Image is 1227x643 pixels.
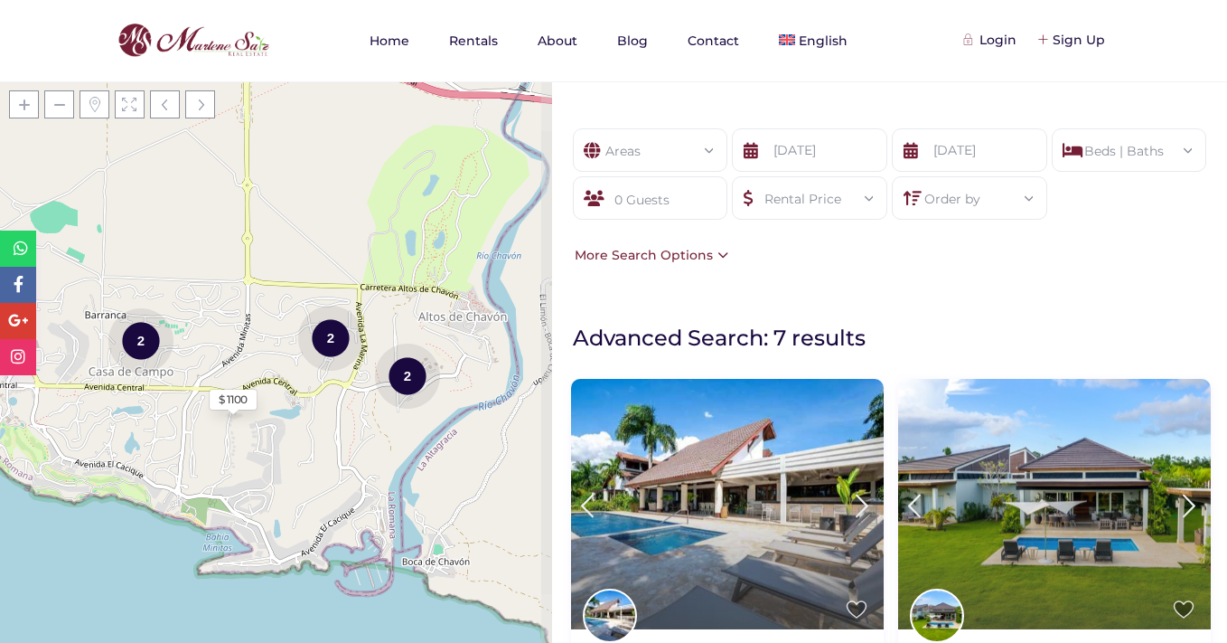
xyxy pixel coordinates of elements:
[898,379,1211,629] img: Luxury Villa Cañas
[375,342,440,410] div: 2
[1039,30,1105,50] div: Sign Up
[799,33,848,49] span: English
[1066,129,1193,161] div: Beds | Baths
[892,128,1047,172] input: Check-Out
[108,307,173,374] div: 2
[573,176,728,220] div: 0 Guests
[570,245,728,265] div: More Search Options
[219,392,248,408] div: $ 1100
[113,19,274,62] img: logo
[587,129,714,161] div: Areas
[966,30,1016,50] div: Login
[906,177,1033,209] div: Order by
[571,379,884,629] img: Luxury Villa Colinas
[573,324,1218,352] h1: Advanced Search: 7 results
[298,304,363,372] div: 2
[141,194,412,288] div: Loading Maps
[746,177,873,209] div: Rental Price
[732,128,887,172] input: Check-In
